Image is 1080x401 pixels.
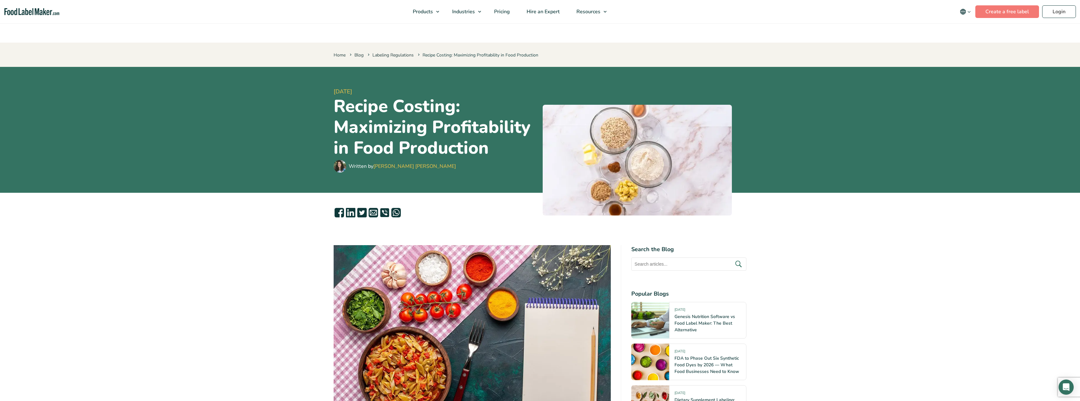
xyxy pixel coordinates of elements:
input: Search articles... [631,257,746,271]
h1: Recipe Costing: Maximizing Profitability in Food Production [334,96,538,158]
h4: Search the Blog [631,245,746,254]
a: Create a free label [975,5,1039,18]
a: Home [334,52,346,58]
a: Blog [354,52,364,58]
h4: Popular Blogs [631,290,746,298]
img: Maria Abi Hanna - Food Label Maker [334,160,346,173]
a: [PERSON_NAME] [PERSON_NAME] [373,163,456,170]
span: Pricing [492,8,511,15]
span: [DATE] [674,349,685,356]
a: FDA to Phase Out Six Synthetic Food Dyes by 2026 — What Food Businesses Need to Know [674,355,739,374]
span: Recipe Costing: Maximizing Profitability in Food Production [417,52,538,58]
a: Labeling Regulations [372,52,414,58]
span: Industries [450,8,476,15]
span: Products [411,8,434,15]
span: [DATE] [334,87,538,96]
div: Open Intercom Messenger [1059,380,1074,395]
span: [DATE] [674,391,685,398]
a: Login [1042,5,1076,18]
a: Genesis Nutrition Software vs Food Label Maker: The Best Alternative [674,314,735,333]
span: Hire an Expert [525,8,560,15]
span: Resources [575,8,601,15]
span: [DATE] [674,307,685,315]
div: Written by [349,162,456,170]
